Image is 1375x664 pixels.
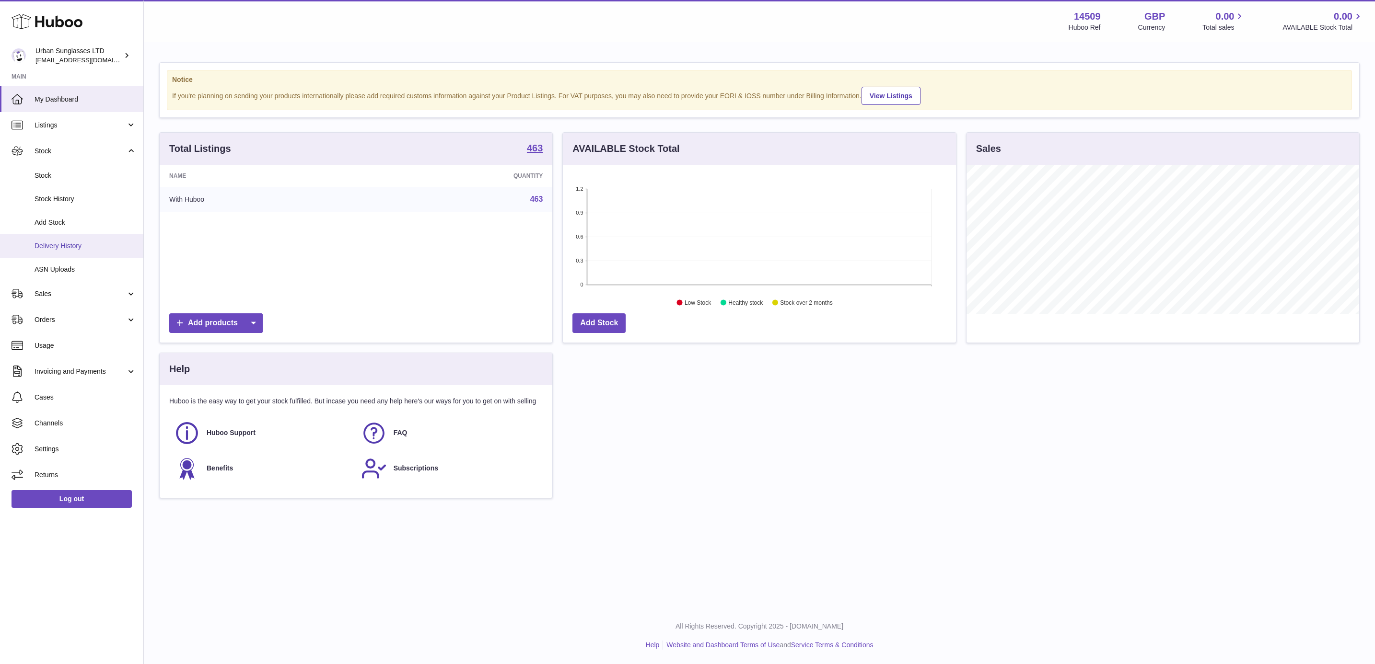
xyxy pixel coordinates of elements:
a: View Listings [862,87,921,105]
span: FAQ [394,428,408,437]
strong: Notice [172,75,1347,84]
th: Quantity [367,165,552,187]
div: Urban Sunglasses LTD [35,46,122,65]
span: Invoicing and Payments [35,367,126,376]
span: Listings [35,121,126,130]
span: AVAILABLE Stock Total [1282,23,1363,32]
a: Website and Dashboard Terms of Use [666,641,780,649]
strong: 14509 [1074,10,1101,23]
span: ASN Uploads [35,265,136,274]
img: internalAdmin-14509@internal.huboo.com [12,48,26,63]
a: 0.00 Total sales [1202,10,1245,32]
p: Huboo is the easy way to get your stock fulfilled. But incase you need any help here's our ways f... [169,397,543,406]
span: Stock History [35,195,136,204]
a: Add Stock [572,313,626,333]
text: 0 [581,282,583,287]
h3: Sales [976,142,1001,155]
span: [EMAIL_ADDRESS][DOMAIN_NAME] [35,56,141,64]
span: Benefits [207,464,233,473]
a: 0.00 AVAILABLE Stock Total [1282,10,1363,32]
a: 463 [530,195,543,203]
strong: 463 [527,143,543,153]
h3: AVAILABLE Stock Total [572,142,679,155]
text: 1.2 [576,186,583,192]
a: Huboo Support [174,420,351,446]
text: Stock over 2 months [781,299,833,306]
div: If you're planning on sending your products internationally please add required customs informati... [172,85,1347,105]
a: Log out [12,490,132,507]
span: 0.00 [1334,10,1352,23]
span: 0.00 [1216,10,1235,23]
a: 463 [527,143,543,155]
a: Service Terms & Conditions [791,641,874,649]
h3: Total Listings [169,142,231,155]
span: Channels [35,419,136,428]
text: Healthy stock [729,299,764,306]
h3: Help [169,363,190,376]
span: Subscriptions [394,464,438,473]
span: Sales [35,289,126,298]
a: Benefits [174,456,351,481]
strong: GBP [1144,10,1165,23]
div: Huboo Ref [1069,23,1101,32]
text: 0.9 [576,210,583,216]
span: My Dashboard [35,95,136,104]
span: Orders [35,315,126,324]
div: Currency [1138,23,1165,32]
span: Huboo Support [207,428,256,437]
span: Add Stock [35,218,136,227]
a: Subscriptions [361,456,538,481]
span: Usage [35,341,136,350]
span: Delivery History [35,241,136,251]
text: 0.6 [576,234,583,240]
a: Add products [169,313,263,333]
a: FAQ [361,420,538,446]
th: Name [160,165,367,187]
span: Returns [35,470,136,480]
text: Low Stock [685,299,711,306]
span: Stock [35,147,126,156]
text: 0.3 [576,258,583,263]
span: Settings [35,445,136,454]
li: and [663,641,873,650]
td: With Huboo [160,187,367,212]
span: Stock [35,171,136,180]
a: Help [646,641,660,649]
p: All Rights Reserved. Copyright 2025 - [DOMAIN_NAME] [151,622,1367,631]
span: Cases [35,393,136,402]
span: Total sales [1202,23,1245,32]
